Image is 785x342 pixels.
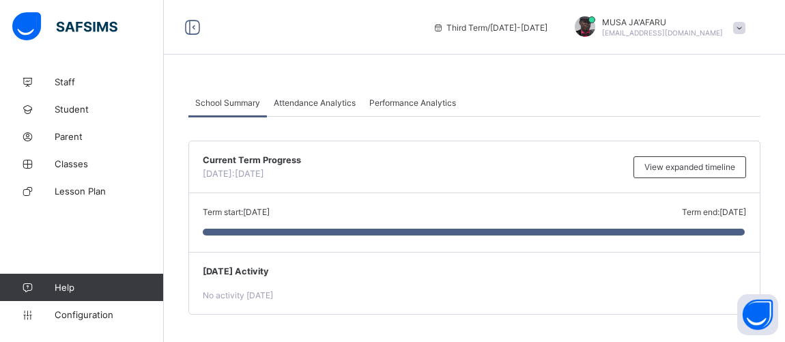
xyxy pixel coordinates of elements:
[433,23,547,33] span: session/term information
[12,12,117,41] img: safsims
[274,98,356,108] span: Attendance Analytics
[561,16,752,39] div: MUSAJA'AFARU
[203,155,627,165] span: Current Term Progress
[203,207,270,217] span: Term start: [DATE]
[203,266,746,276] span: [DATE] Activity
[203,290,273,300] span: No activity [DATE]
[55,76,164,87] span: Staff
[369,98,456,108] span: Performance Analytics
[55,186,164,197] span: Lesson Plan
[644,162,735,172] span: View expanded timeline
[55,104,164,115] span: Student
[195,98,260,108] span: School Summary
[55,309,163,320] span: Configuration
[55,158,164,169] span: Classes
[682,207,746,217] span: Term end: [DATE]
[737,294,778,335] button: Open asap
[55,282,163,293] span: Help
[602,17,723,27] span: MUSA JA'AFARU
[203,169,264,179] span: [DATE]: [DATE]
[602,29,723,37] span: [EMAIL_ADDRESS][DOMAIN_NAME]
[55,131,164,142] span: Parent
